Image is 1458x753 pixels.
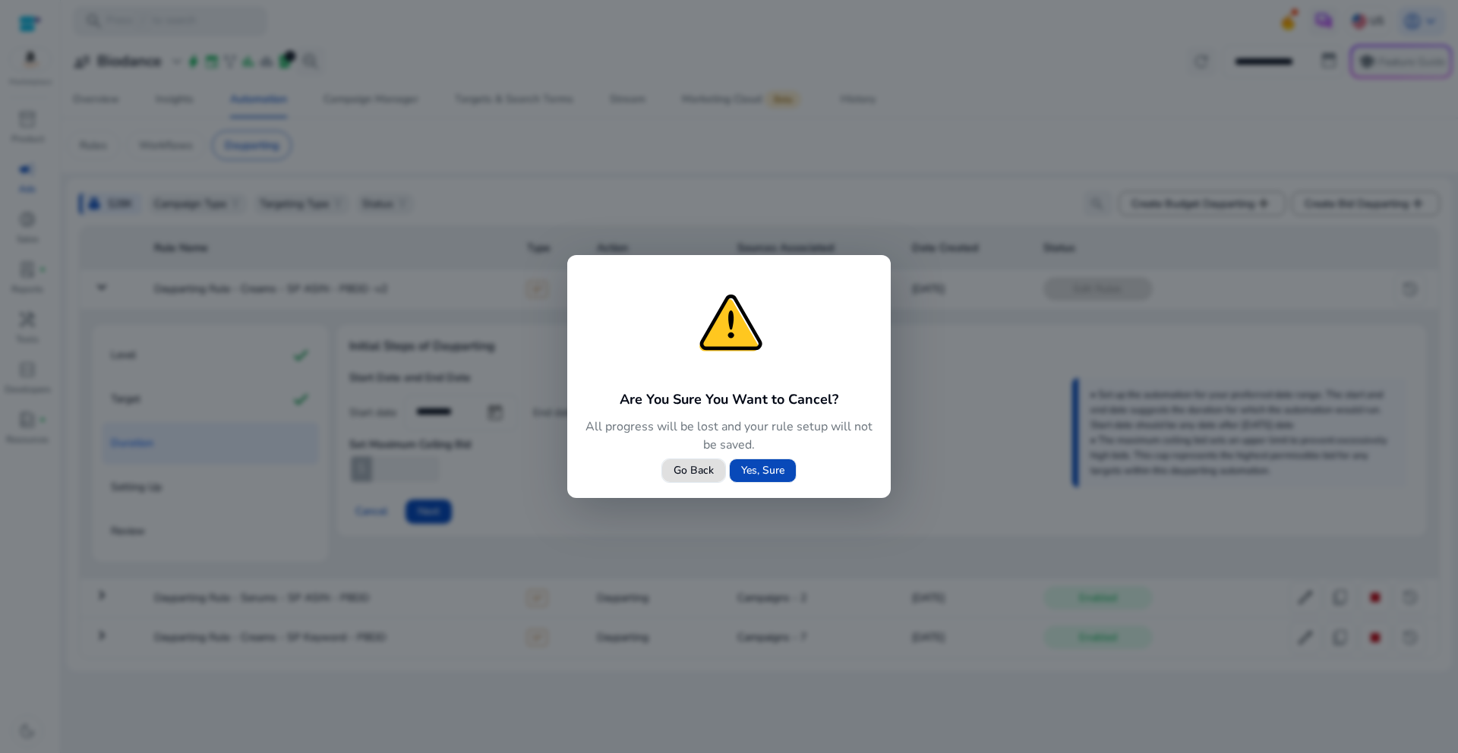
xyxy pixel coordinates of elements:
h4: All progress will be lost and your rule setup will not be saved. [585,417,873,454]
button: Go Back [661,458,726,483]
span: Go Back [674,462,714,478]
h2: Are You Sure You Want to Cancel? [585,389,873,410]
button: Yes, Sure [729,458,797,483]
span: Yes, Sure [741,462,784,478]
